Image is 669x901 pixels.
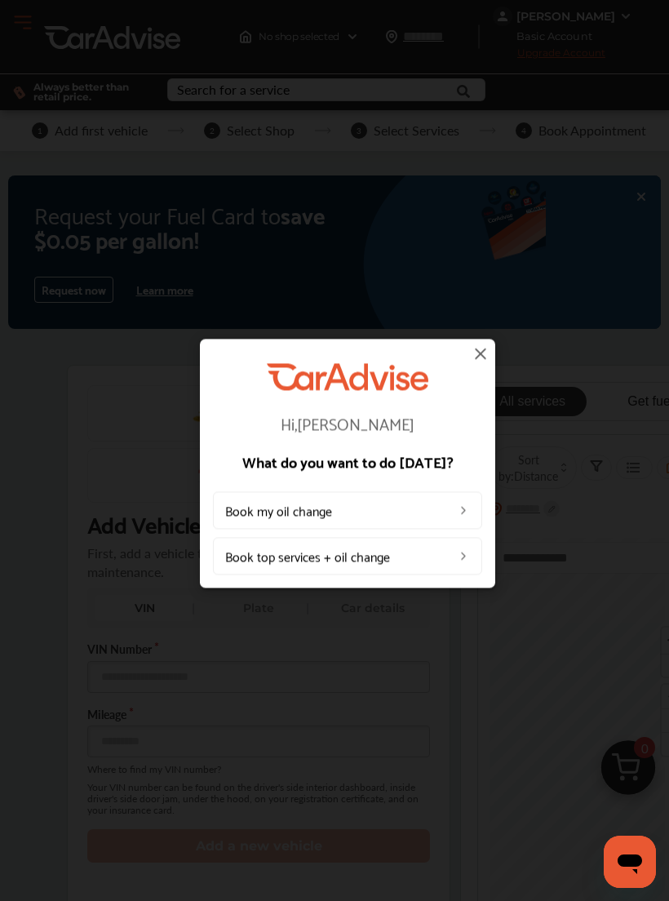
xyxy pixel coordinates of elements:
[213,455,482,469] p: What do you want to do [DATE]?
[267,363,428,390] img: CarAdvise Logo
[457,550,470,563] img: left_arrow_icon.0f472efe.svg
[213,538,482,575] a: Book top services + oil change
[213,415,482,432] p: Hi, [PERSON_NAME]
[457,504,470,517] img: left_arrow_icon.0f472efe.svg
[471,344,490,363] img: close-icon.a004319c.svg
[213,492,482,530] a: Book my oil change
[604,836,656,888] iframe: Button to launch messaging window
